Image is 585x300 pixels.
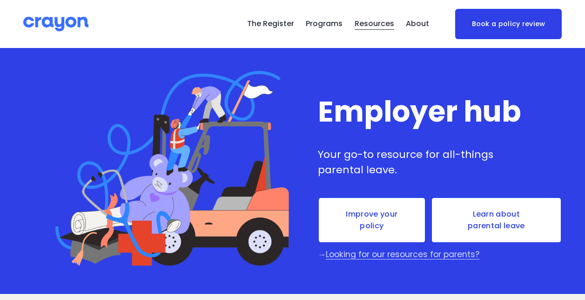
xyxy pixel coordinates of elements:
[318,249,326,260] span: →
[306,17,343,31] span: Programs
[406,17,429,32] a: folder dropdown
[318,197,426,243] a: Improve your policy
[406,17,429,31] span: About
[431,197,562,243] a: Learn about parental leave
[318,97,539,127] h1: Employer hub
[326,249,479,260] a: Looking for our resources for parents?
[247,17,294,32] a: The Register
[318,147,539,177] p: Your go-to resource for all-things parental leave.
[23,16,88,32] img: Crayon
[455,9,561,40] a: Book a policy review
[306,17,343,32] a: folder dropdown
[355,17,394,31] span: Resources
[355,17,394,32] a: folder dropdown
